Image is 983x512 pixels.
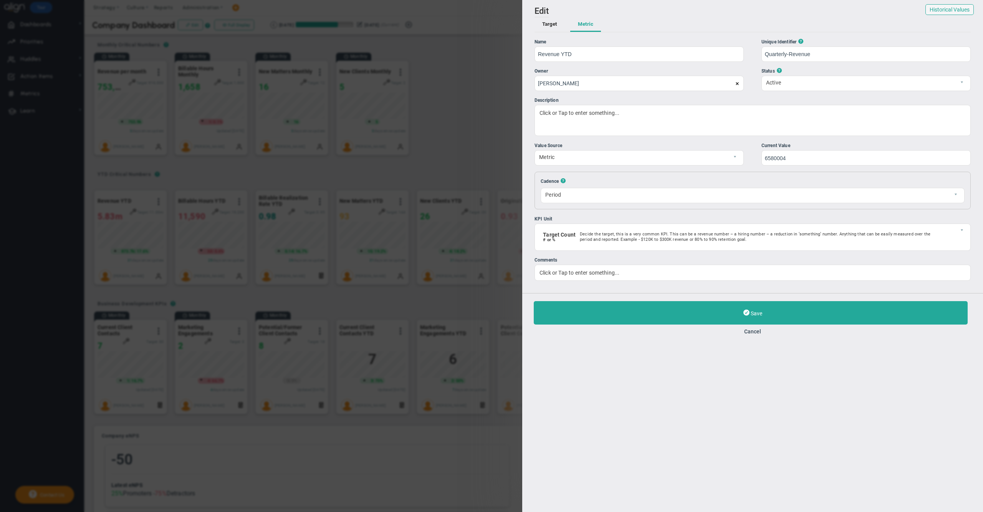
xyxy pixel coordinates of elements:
[535,46,744,62] input: Name of the Metric
[535,97,971,104] div: Description
[580,232,943,242] p: Decide the target, this is a very common KPI. This can be a revenue number – a hiring number – a ...
[957,76,970,91] span: select
[951,188,964,203] span: select
[925,4,974,15] button: Historical Values
[761,68,971,75] div: Status
[541,178,965,184] div: Cadence
[957,224,970,250] span: select
[761,150,971,166] input: Enter a Value
[761,142,971,149] div: Current Value
[541,188,951,201] span: Period
[744,80,752,86] span: clear
[534,328,971,335] button: Cancel
[535,38,744,46] div: Name
[535,142,744,149] div: Value Source
[751,310,762,316] span: Save
[535,257,971,264] div: Comments
[535,265,971,281] div: Click or Tap to enter something...
[535,17,565,32] button: Target
[761,38,971,46] div: Unique Identifier
[761,46,971,62] input: Enter unique identifier
[535,68,744,75] div: Owner
[535,151,730,164] span: Metric
[534,301,968,325] button: Save
[762,76,957,89] span: Active
[535,215,971,223] div: KPI Unit
[535,6,549,16] span: Edit
[539,238,576,242] h4: # or %
[570,17,601,32] button: Metric
[535,105,971,136] div: Click or Tap to enter something...
[535,76,744,91] input: Search or Invite Team Members
[543,232,576,238] label: Target Count
[730,151,743,165] span: select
